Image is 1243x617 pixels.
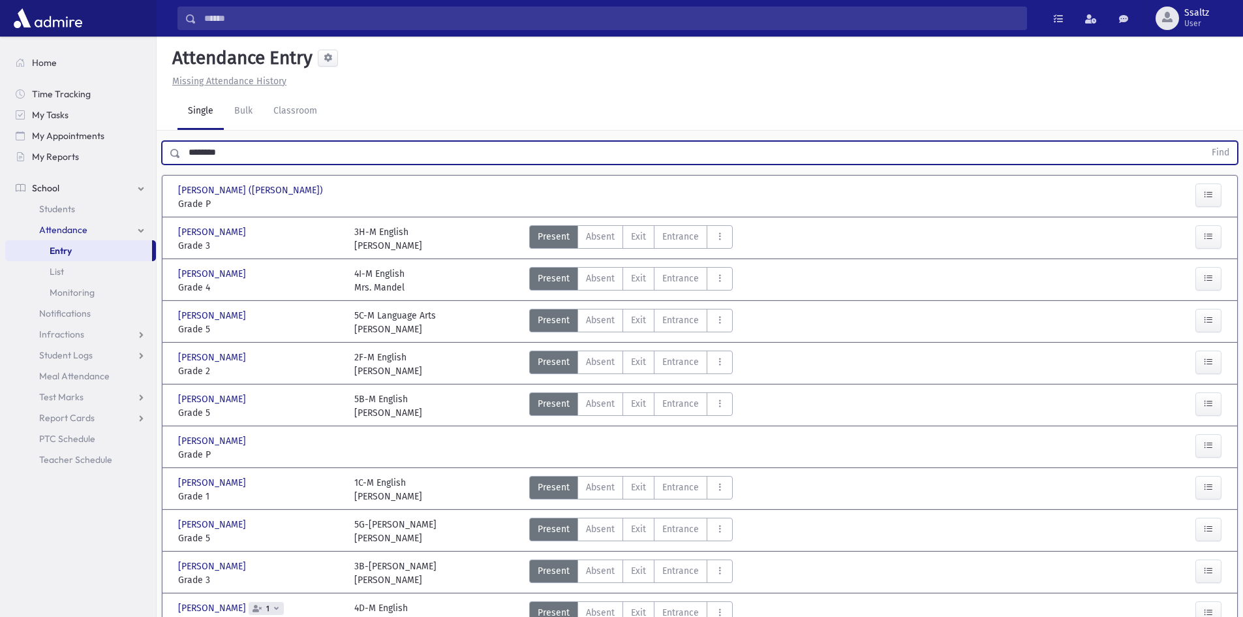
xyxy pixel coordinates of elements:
[354,392,422,420] div: 5B-M English [PERSON_NAME]
[529,225,733,253] div: AttTypes
[631,522,646,536] span: Exit
[5,324,156,345] a: Infractions
[538,355,570,369] span: Present
[662,313,699,327] span: Entrance
[178,490,341,503] span: Grade 1
[5,240,152,261] a: Entry
[5,387,156,407] a: Test Marks
[354,267,405,294] div: 4I-M English Mrs. Mandel
[39,412,95,424] span: Report Cards
[32,109,69,121] span: My Tasks
[39,203,75,215] span: Students
[538,272,570,285] span: Present
[529,351,733,378] div: AttTypes
[50,266,64,277] span: List
[5,282,156,303] a: Monitoring
[631,397,646,411] span: Exit
[5,104,156,125] a: My Tasks
[538,230,570,244] span: Present
[5,198,156,219] a: Students
[39,224,87,236] span: Attendance
[529,560,733,587] div: AttTypes
[5,428,156,449] a: PTC Schedule
[10,5,85,31] img: AdmirePro
[196,7,1026,30] input: Search
[178,434,249,448] span: [PERSON_NAME]
[178,239,341,253] span: Grade 3
[586,564,615,578] span: Absent
[5,178,156,198] a: School
[529,476,733,503] div: AttTypes
[5,125,156,146] a: My Appointments
[178,601,249,615] span: [PERSON_NAME]
[662,397,699,411] span: Entrance
[39,349,93,361] span: Student Logs
[39,328,84,340] span: Infractions
[586,230,615,244] span: Absent
[586,355,615,369] span: Absent
[178,183,326,197] span: [PERSON_NAME] ([PERSON_NAME])
[32,182,59,194] span: School
[529,309,733,336] div: AttTypes
[50,245,72,257] span: Entry
[224,93,263,130] a: Bulk
[662,230,699,244] span: Entrance
[177,93,224,130] a: Single
[167,47,313,69] h5: Attendance Entry
[39,454,112,466] span: Teacher Schedule
[178,225,249,239] span: [PERSON_NAME]
[5,366,156,387] a: Meal Attendance
[5,345,156,366] a: Student Logs
[5,407,156,428] a: Report Cards
[1184,18,1209,29] span: User
[172,76,286,87] u: Missing Attendance History
[354,309,436,336] div: 5C-M Language Arts [PERSON_NAME]
[178,281,341,294] span: Grade 4
[662,564,699,578] span: Entrance
[178,197,341,211] span: Grade P
[538,564,570,578] span: Present
[631,313,646,327] span: Exit
[39,391,84,403] span: Test Marks
[631,272,646,285] span: Exit
[39,370,110,382] span: Meal Attendance
[586,313,615,327] span: Absent
[5,261,156,282] a: List
[662,272,699,285] span: Entrance
[529,392,733,420] div: AttTypes
[39,308,91,319] span: Notifications
[354,476,422,503] div: 1C-M English [PERSON_NAME]
[5,449,156,470] a: Teacher Schedule
[354,225,422,253] div: 3H-M English [PERSON_NAME]
[5,84,156,104] a: Time Tracking
[1184,8,1209,18] span: Ssaltz
[50,287,95,298] span: Monitoring
[32,151,79,163] span: My Reports
[178,476,249,490] span: [PERSON_NAME]
[354,518,437,545] div: 5G-[PERSON_NAME] [PERSON_NAME]
[662,522,699,536] span: Entrance
[1204,142,1237,164] button: Find
[662,355,699,369] span: Entrance
[178,267,249,281] span: [PERSON_NAME]
[354,560,437,587] div: 3B-[PERSON_NAME] [PERSON_NAME]
[264,605,272,613] span: 1
[32,88,91,100] span: Time Tracking
[178,364,341,378] span: Grade 2
[538,481,570,494] span: Present
[631,564,646,578] span: Exit
[586,522,615,536] span: Absent
[167,76,286,87] a: Missing Attendance History
[529,518,733,545] div: AttTypes
[178,309,249,323] span: [PERSON_NAME]
[178,392,249,406] span: [PERSON_NAME]
[263,93,328,130] a: Classroom
[662,481,699,494] span: Entrance
[178,406,341,420] span: Grade 5
[178,351,249,364] span: [PERSON_NAME]
[538,313,570,327] span: Present
[586,272,615,285] span: Absent
[5,219,156,240] a: Attendance
[178,573,341,587] span: Grade 3
[631,230,646,244] span: Exit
